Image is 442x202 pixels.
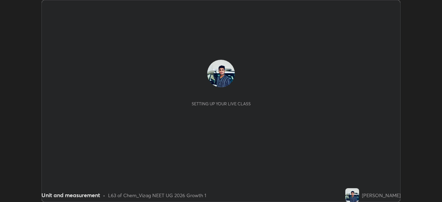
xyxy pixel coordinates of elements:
[362,192,401,199] div: [PERSON_NAME]
[345,188,359,202] img: 1351eabd0d4b4398a4dd67eb40e67258.jpg
[192,101,251,106] div: Setting up your live class
[103,192,105,199] div: •
[108,192,206,199] div: L63 of Chem_Vizag NEET UG 2026 Growth 1
[41,191,100,199] div: Unit and measurement
[207,60,235,87] img: 1351eabd0d4b4398a4dd67eb40e67258.jpg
